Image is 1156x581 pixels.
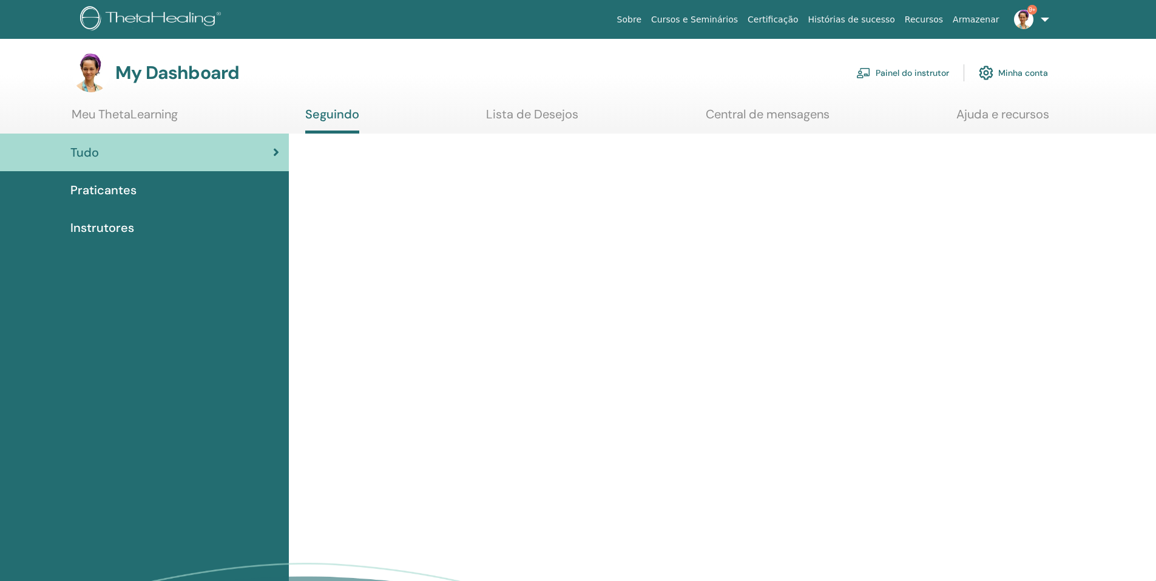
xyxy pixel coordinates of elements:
[646,8,743,31] a: Cursos e Seminários
[70,143,99,161] span: Tudo
[115,62,239,84] h3: My Dashboard
[1027,5,1037,15] span: 9+
[1014,10,1033,29] img: default.jpg
[70,181,137,199] span: Praticantes
[900,8,948,31] a: Recursos
[72,53,110,92] img: default.jpg
[856,59,949,86] a: Painel do instrutor
[706,107,830,131] a: Central de mensagens
[80,6,225,33] img: logo.png
[979,59,1048,86] a: Minha conta
[743,8,803,31] a: Certificação
[979,63,993,83] img: cog.svg
[72,107,178,131] a: Meu ThetaLearning
[948,8,1004,31] a: Armazenar
[305,107,359,134] a: Seguindo
[612,8,646,31] a: Sobre
[70,219,134,237] span: Instrutores
[956,107,1049,131] a: Ajuda e recursos
[856,67,871,78] img: chalkboard-teacher.svg
[486,107,578,131] a: Lista de Desejos
[803,8,900,31] a: Histórias de sucesso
